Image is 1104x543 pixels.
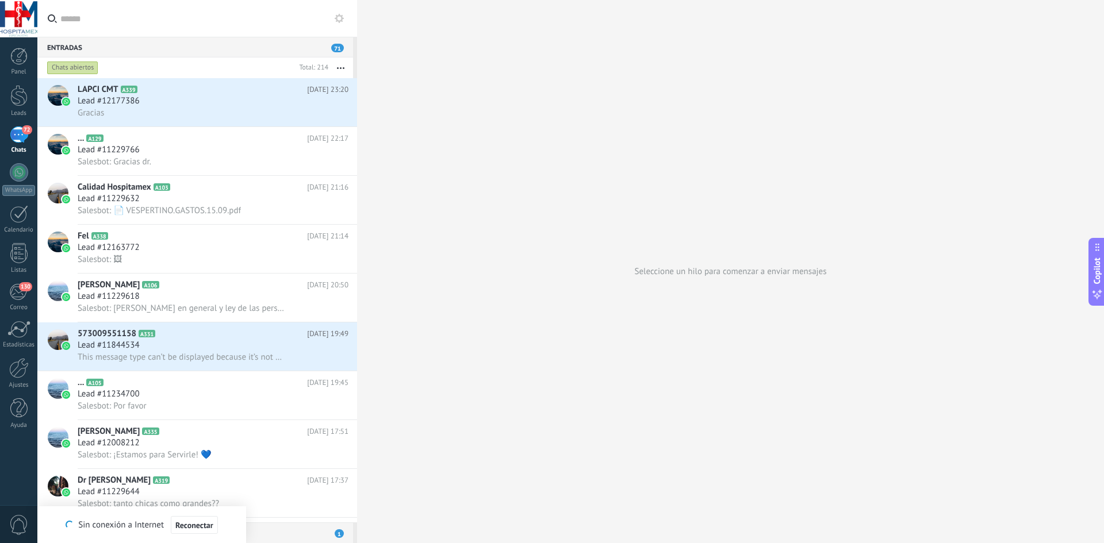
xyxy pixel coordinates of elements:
span: [DATE] 21:14 [307,230,348,242]
span: This message type can’t be displayed because it’s not supported yet. [78,352,285,363]
a: avataricon[PERSON_NAME]A335[DATE] 17:51Lead #12008212Salesbot: ¡Estamos para Servirle! 💙 [37,420,357,468]
span: Lead #12163772 [78,242,140,253]
span: A129 [86,134,103,142]
span: [DATE] 19:45 [307,377,348,388]
span: Gracias [78,107,104,118]
span: Lead #11229766 [78,144,140,156]
span: [DATE] 17:37 [307,475,348,486]
div: Estadísticas [2,341,36,349]
a: avataricon573009551158A331[DATE] 19:49Lead #11844534This message type can’t be displayed because ... [37,322,357,371]
div: Ayuda [2,422,36,429]
div: Chats abiertos [47,61,98,75]
a: avataricon...A105[DATE] 19:45Lead #11234700Salesbot: Por favor [37,371,357,419]
div: WhatsApp [2,185,35,196]
img: icon [62,147,70,155]
span: Salesbot: Gracias dr. [78,156,151,167]
span: A338 [91,232,108,240]
span: Salesbot: 🖼 [78,254,122,265]
div: Correo [2,304,36,311]
span: [PERSON_NAME] [78,426,140,437]
span: Lead #11234700 [78,388,140,400]
a: avatariconLAPCI CMTA339[DATE] 23:20Lead #12177386Gracias [37,78,357,126]
a: avataricon...A129[DATE] 22:17Lead #11229766Salesbot: Gracias dr. [37,127,357,175]
span: [DATE] 20:50 [307,279,348,291]
button: Más [328,57,353,78]
div: Sin conexión a Internet [66,515,217,534]
img: icon [62,195,70,203]
div: Panel [2,68,36,76]
span: [DATE] 23:20 [307,84,348,95]
div: Listas [2,267,36,274]
div: Leads [2,110,36,117]
img: icon [62,440,70,448]
span: Lead #11229632 [78,193,140,205]
span: A103 [154,183,170,191]
a: avatariconFelA338[DATE] 21:14Lead #12163772Salesbot: 🖼 [37,225,357,273]
div: Entradas [37,37,353,57]
img: icon [62,293,70,301]
span: ... [78,377,84,388]
span: Calidad Hospitamex [78,182,151,193]
span: Lead #11229618 [78,291,140,302]
span: A339 [121,86,137,93]
span: Salesbot: 📄 VESPERTINO.GASTOS.15.09.pdf [78,205,241,216]
div: Total: 214 [294,62,328,74]
span: Lead #12177386 [78,95,140,107]
span: 130 [19,282,32,291]
span: Lead #12008212 [78,437,140,449]
span: ... [78,133,84,144]
span: Salesbot: Por favor [78,400,147,411]
span: [DATE] 22:17 [307,133,348,144]
span: [DATE] 19:49 [307,328,348,340]
img: icon [62,342,70,350]
img: icon [62,98,70,106]
span: A331 [139,330,155,337]
span: Salesbot: ¡Estamos para Servirle! 💙 [78,449,212,460]
span: Fel [78,230,89,242]
span: [DATE] 17:51 [307,426,348,437]
a: avataricon[PERSON_NAME]A106[DATE] 20:50Lead #11229618Salesbot: [PERSON_NAME] en general y ley de ... [37,274,357,322]
span: LAPCI CMT [78,84,118,95]
span: Salesbot: tanto chicas como grandes?? [78,498,219,509]
span: Reconectar [175,521,213,529]
span: 72 [22,125,32,134]
span: 573009551158 [78,328,136,340]
span: A319 [153,476,170,484]
span: Dr [PERSON_NAME] [78,475,151,486]
span: A105 [86,379,103,386]
img: icon [62,244,70,252]
span: 1 [335,529,344,538]
span: 71 [331,44,344,52]
div: Chats [2,147,36,154]
span: [PERSON_NAME] [78,279,140,291]
span: Copilot [1091,257,1103,284]
span: A335 [142,428,159,435]
a: avatariconDr [PERSON_NAME]A319[DATE] 17:37Lead #11229644Salesbot: tanto chicas como grandes?? [37,469,357,517]
span: Lead #11229644 [78,486,140,498]
span: Lead #11844534 [78,340,140,351]
button: Reconectar [171,516,218,534]
span: Salesbot: [PERSON_NAME] en general y ley de las personas [PERSON_NAME] [78,303,285,314]
a: avatariconCalidad HospitamexA103[DATE] 21:16Lead #11229632Salesbot: 📄 VESPERTINO.GASTOS.15.09.pdf [37,176,357,224]
span: [DATE] 21:16 [307,182,348,193]
span: A106 [142,281,159,288]
img: icon [62,391,70,399]
img: icon [62,488,70,496]
div: Ajustes [2,382,36,389]
div: Calendario [2,226,36,234]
